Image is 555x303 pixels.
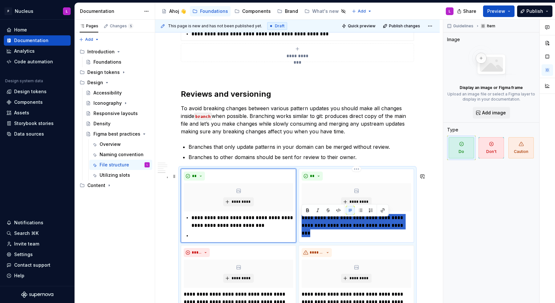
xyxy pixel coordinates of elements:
div: Brand [285,8,298,14]
div: What's new [312,8,339,14]
a: Ahoj 👋 [159,6,189,16]
button: Preview [483,5,515,17]
button: Share [454,5,480,17]
a: Settings [4,249,71,260]
a: Naming convention [89,149,152,160]
button: Do [447,136,476,160]
button: Quick preview [340,22,378,31]
p: To avoid breaking changes between various pattern updates you should make all changes inside when... [181,104,414,135]
div: Accessibility [93,90,122,96]
a: Assets [4,108,71,118]
a: What's new [302,6,348,16]
div: Content [87,182,105,189]
span: Quick preview [348,23,375,29]
a: Components [232,6,273,16]
div: Type [447,127,458,133]
div: Pages [80,23,98,29]
span: Add [85,37,93,42]
a: Foundations [83,57,152,67]
div: P [4,7,12,15]
div: Ahoj 👋 [169,8,186,14]
span: Publish changes [389,23,420,29]
p: Branches to other domains should be sent for review to their owner. [189,153,414,161]
button: Notifications [4,218,71,228]
a: Figma best practices [83,129,152,139]
button: PNucleusL [1,4,73,18]
div: Design tokens [14,88,47,95]
div: Utilizing slots [100,172,130,178]
a: Utilizing slots [89,170,152,180]
a: Home [4,25,71,35]
button: Don't [477,136,506,160]
div: L [66,9,68,14]
div: Home [14,27,27,33]
div: Introduction [87,49,115,55]
span: Caution [508,137,534,158]
div: File structure [100,162,129,168]
button: Add [77,35,101,44]
button: Add image [473,107,510,119]
div: Iconography [93,100,122,106]
div: Image [447,36,460,43]
div: Design tokens [77,67,152,77]
a: Iconography [83,98,152,108]
div: Design system data [5,78,43,84]
span: Do [449,137,474,158]
code: branch [194,113,212,120]
div: Responsive layouts [93,110,138,117]
div: Design tokens [87,69,120,76]
h2: Reviews and versioning [181,89,414,99]
span: Share [463,8,476,14]
a: Overview [89,139,152,149]
a: Density [83,119,152,129]
a: Documentation [4,35,71,46]
button: Add [350,7,374,16]
a: Invite team [4,239,71,249]
a: Data sources [4,129,71,139]
div: Components [14,99,43,105]
a: Analytics [4,46,71,56]
a: Responsive layouts [83,108,152,119]
button: Caution [507,136,535,160]
div: Naming convention [100,151,144,158]
div: Help [14,272,24,279]
div: Code automation [14,58,53,65]
div: Foundations [200,8,228,14]
div: Contact support [14,262,50,268]
a: Foundations [190,6,231,16]
div: Data sources [14,131,44,137]
div: Assets [14,110,29,116]
div: Changes [110,23,133,29]
a: Components [4,97,71,107]
button: Search ⌘K [4,228,71,238]
div: Figma best practices [93,131,140,137]
div: Page tree [159,5,348,18]
span: Preview [487,8,505,14]
span: 5 [128,23,133,29]
span: Guidelines [453,23,473,29]
div: Design [77,77,152,88]
div: Settings [14,251,33,258]
button: Help [4,271,71,281]
div: Page tree [77,47,152,191]
button: Publish [517,5,552,17]
button: Contact support [4,260,71,270]
span: Draft [275,23,285,29]
button: Publish changes [381,22,423,31]
div: Invite team [14,241,39,247]
div: Search ⌘K [14,230,39,236]
svg: Supernova Logo [21,291,53,298]
div: Analytics [14,48,35,54]
div: L [147,162,148,168]
span: Add image [482,110,506,116]
a: Code automation [4,57,71,67]
a: Storybook stories [4,118,71,129]
div: Documentation [14,37,48,44]
span: This page is new and has not been published yet. [168,23,262,29]
span: Publish [526,8,543,14]
div: Overview [100,141,121,147]
a: Design tokens [4,86,71,97]
div: Storybook stories [14,120,54,127]
a: File structureL [89,160,152,170]
p: Upload an image file or select a Figma layer to display in your documentation. [447,92,535,102]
